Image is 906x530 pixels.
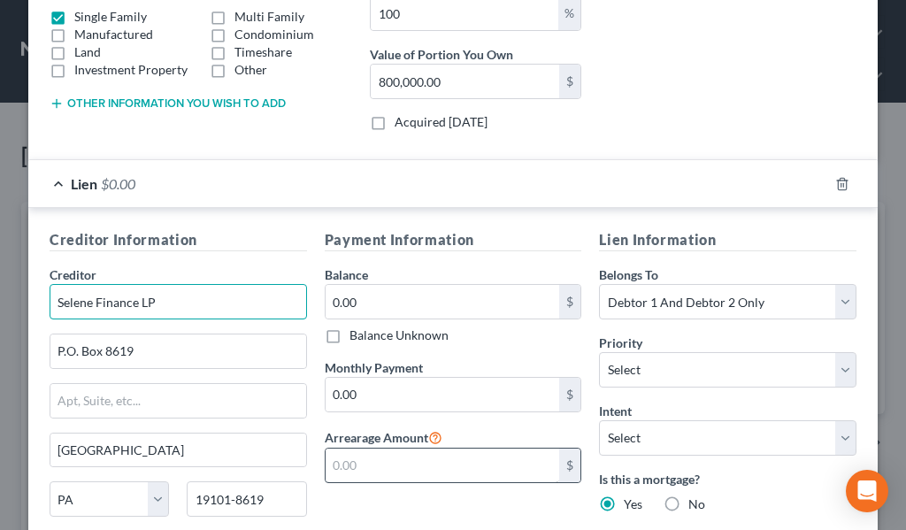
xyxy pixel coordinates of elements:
[559,65,580,98] div: $
[371,65,559,98] input: 0.00
[74,43,101,61] label: Land
[559,449,580,482] div: $
[325,358,423,377] label: Monthly Payment
[349,326,449,344] label: Balance Unknown
[50,384,306,418] input: Apt, Suite, etc...
[559,285,580,319] div: $
[325,426,442,448] label: Arrearage Amount
[234,43,292,61] label: Timeshare
[325,229,582,251] h5: Payment Information
[846,470,888,512] div: Open Intercom Messenger
[74,61,188,79] label: Investment Property
[370,45,513,64] label: Value of Portion You Own
[71,175,97,192] span: Lien
[326,378,560,411] input: 0.00
[326,285,560,319] input: 0.00
[234,8,304,26] label: Multi Family
[395,113,488,131] label: Acquired [DATE]
[325,265,368,284] label: Balance
[234,61,267,79] label: Other
[234,26,314,43] label: Condominium
[688,495,705,513] label: No
[101,175,135,192] span: $0.00
[599,229,856,251] h5: Lien Information
[50,284,307,319] input: Search creditor by name...
[187,481,306,517] input: Enter zip...
[74,8,147,26] label: Single Family
[599,402,632,420] label: Intent
[50,434,306,467] input: Enter city...
[559,378,580,411] div: $
[74,26,153,43] label: Manufactured
[624,495,642,513] label: Yes
[599,470,856,488] label: Is this a mortgage?
[50,96,286,111] button: Other information you wish to add
[50,267,96,282] span: Creditor
[50,229,307,251] h5: Creditor Information
[50,334,306,368] input: Enter address...
[599,335,642,350] span: Priority
[599,267,658,282] span: Belongs To
[326,449,560,482] input: 0.00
